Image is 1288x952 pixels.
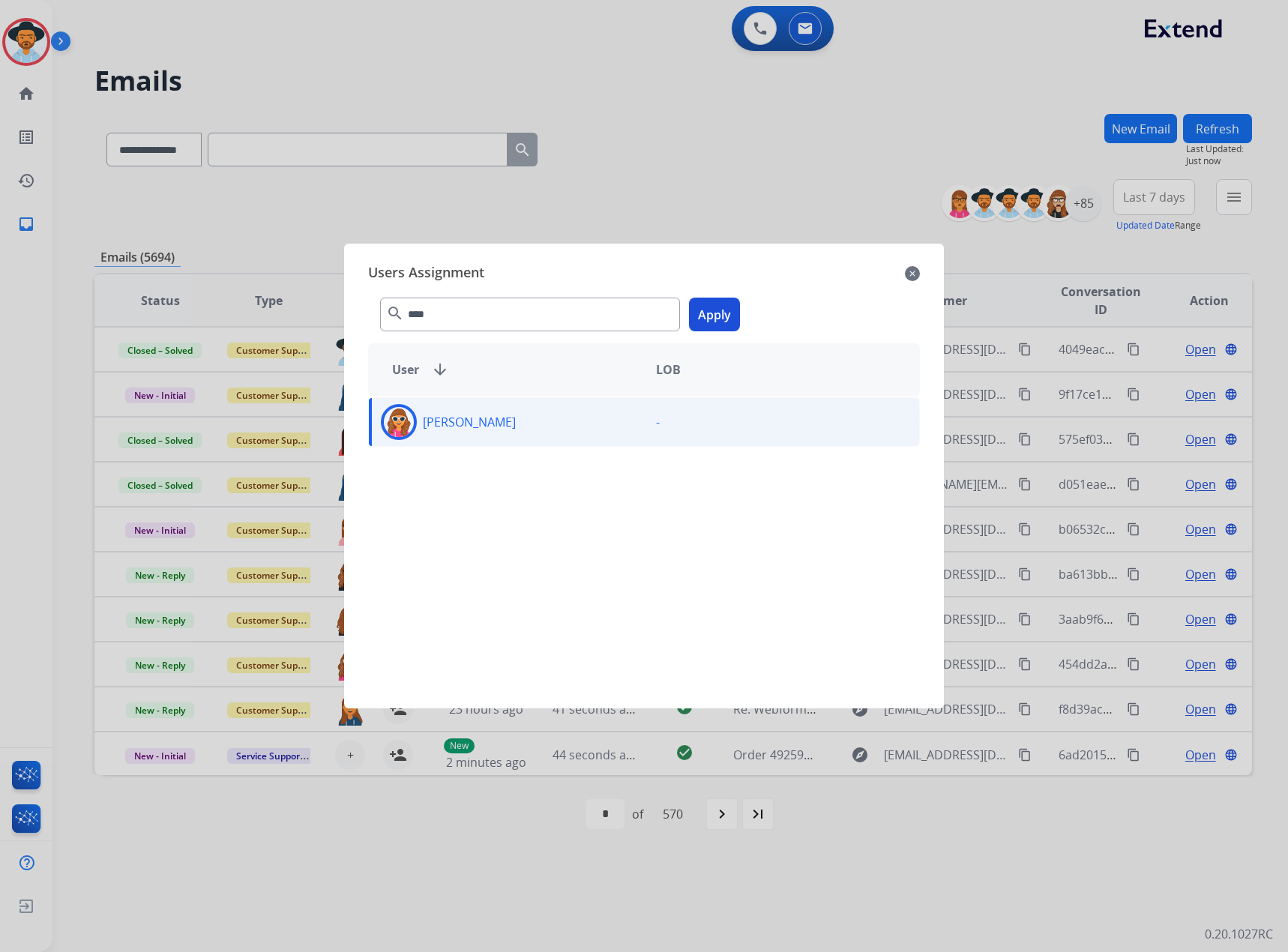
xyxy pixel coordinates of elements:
mat-icon: search [386,304,404,322]
mat-icon: arrow_downward [431,361,449,379]
button: Apply [689,298,740,331]
p: - [656,413,660,431]
div: User [380,361,644,379]
span: Users Assignment [368,262,484,286]
span: LOB [656,361,681,379]
p: [PERSON_NAME] [423,413,516,431]
mat-icon: close [905,265,920,283]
